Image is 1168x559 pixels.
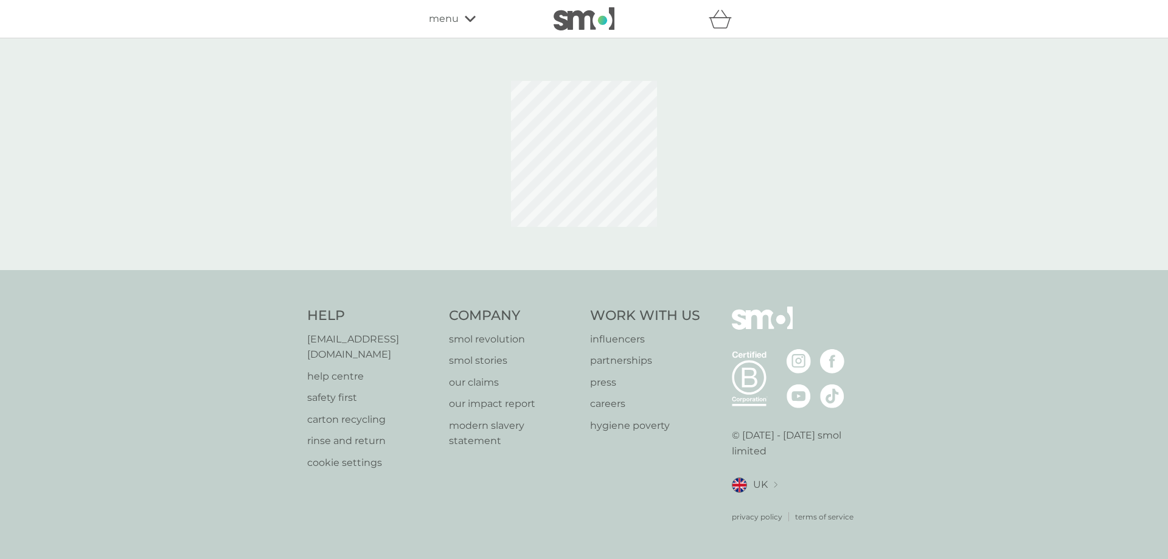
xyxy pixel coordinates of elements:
a: terms of service [795,511,853,523]
a: rinse and return [307,433,437,449]
a: our impact report [449,396,579,412]
img: visit the smol Youtube page [787,384,811,408]
span: UK [753,477,768,493]
img: visit the smol Instagram page [787,349,811,373]
img: visit the smol Tiktok page [820,384,844,408]
a: influencers [590,332,700,347]
span: menu [429,11,459,27]
a: privacy policy [732,511,782,523]
img: UK flag [732,477,747,493]
a: careers [590,396,700,412]
div: basket [709,7,739,31]
img: select a new location [774,482,777,488]
img: smol [732,307,793,348]
a: partnerships [590,353,700,369]
a: cookie settings [307,455,437,471]
a: press [590,375,700,391]
h4: Help [307,307,437,325]
img: smol [554,7,614,30]
a: smol revolution [449,332,579,347]
h4: Company [449,307,579,325]
img: visit the smol Facebook page [820,349,844,373]
a: help centre [307,369,437,384]
a: carton recycling [307,412,437,428]
a: smol stories [449,353,579,369]
a: hygiene poverty [590,418,700,434]
a: safety first [307,390,437,406]
p: © [DATE] - [DATE] smol limited [732,428,861,459]
a: modern slavery statement [449,418,579,449]
a: our claims [449,375,579,391]
a: [EMAIL_ADDRESS][DOMAIN_NAME] [307,332,437,363]
h4: Work With Us [590,307,700,325]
